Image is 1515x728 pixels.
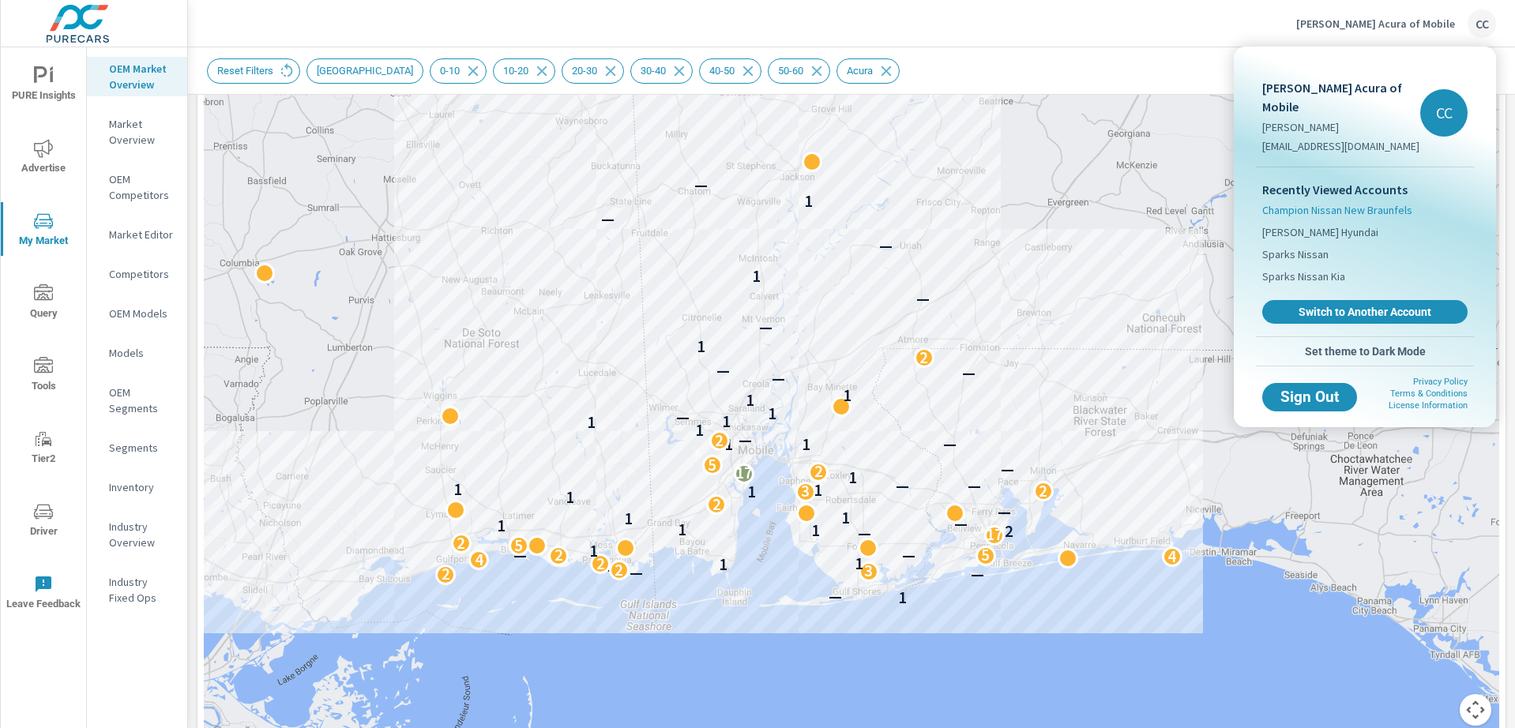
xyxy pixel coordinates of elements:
[1262,383,1357,411] button: Sign Out
[1262,246,1329,262] span: Sparks Nissan
[1275,390,1344,404] span: Sign Out
[1262,300,1468,324] a: Switch to Another Account
[1389,400,1468,411] a: License Information
[1413,377,1468,387] a: Privacy Policy
[1262,224,1378,240] span: [PERSON_NAME] Hyundai
[1262,180,1468,199] p: Recently Viewed Accounts
[1256,337,1474,366] button: Set theme to Dark Mode
[1271,305,1459,319] span: Switch to Another Account
[1262,119,1420,135] p: [PERSON_NAME]
[1420,89,1468,137] div: CC
[1262,138,1420,154] p: [EMAIL_ADDRESS][DOMAIN_NAME]
[1390,388,1468,399] a: Terms & Conditions
[1262,78,1420,116] p: [PERSON_NAME] Acura of Mobile
[1262,202,1412,218] span: Champion Nissan New Braunfels
[1262,268,1345,284] span: Sparks Nissan Kia
[1262,344,1468,358] span: Set theme to Dark Mode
